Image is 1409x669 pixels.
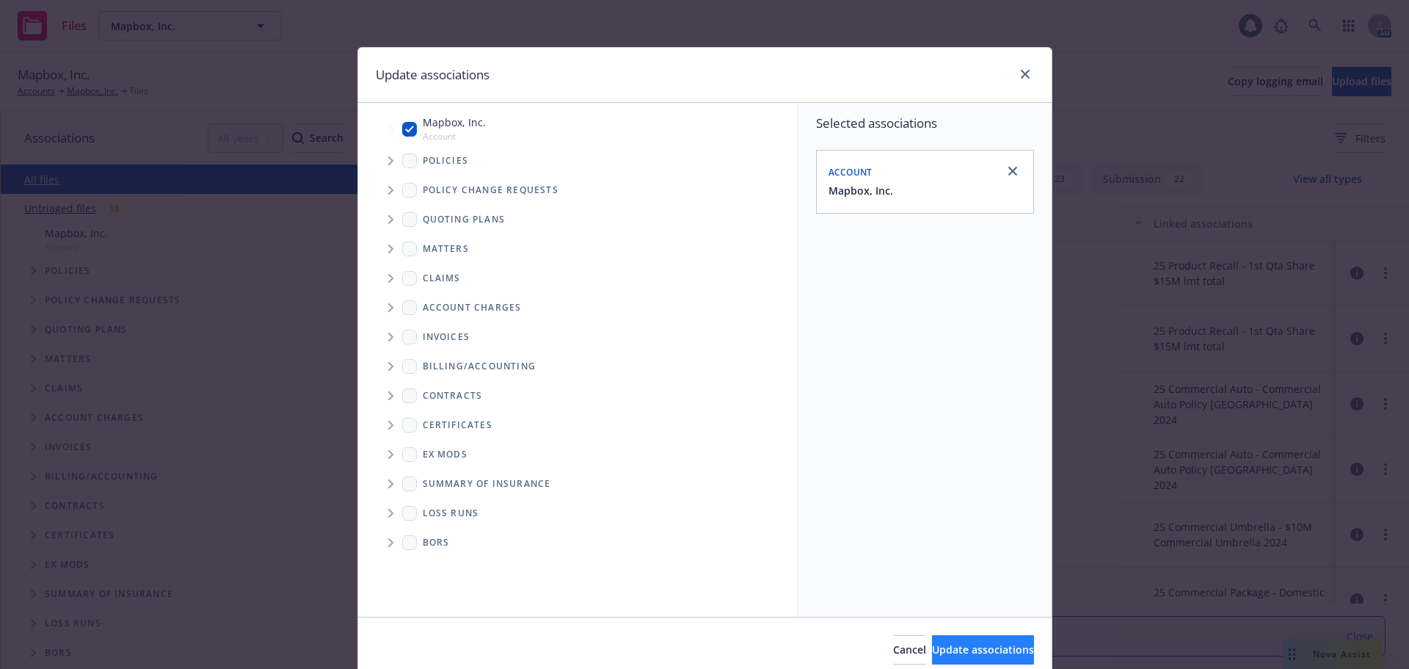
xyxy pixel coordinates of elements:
[893,643,926,657] span: Cancel
[423,450,467,459] span: Ex Mods
[423,538,450,547] span: BORs
[358,352,798,557] div: Folder Tree Example
[816,115,1034,132] span: Selected associations
[423,509,479,518] span: Loss Runs
[423,480,551,488] span: Summary of insurance
[1004,162,1022,180] a: close
[423,274,461,283] span: Claims
[423,333,470,341] span: Invoices
[423,362,536,371] span: Billing/Accounting
[1016,65,1034,83] a: close
[423,245,469,253] span: Matters
[423,156,469,165] span: Policies
[423,421,492,430] span: Certificates
[829,166,873,178] span: Account
[932,643,1034,657] span: Update associations
[423,215,506,224] span: Quoting plans
[358,112,798,351] div: Tree Example
[423,303,522,312] span: Account charges
[893,635,926,665] button: Cancel
[423,391,483,400] span: Contracts
[932,635,1034,665] button: Update associations
[423,186,558,195] span: Policy change requests
[376,65,489,84] h1: Update associations
[423,115,486,130] span: Mapbox, Inc.
[423,130,486,142] span: Account
[829,183,893,198] button: Mapbox, Inc.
